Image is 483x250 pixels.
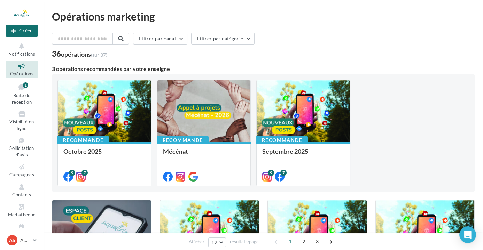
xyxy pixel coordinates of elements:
div: 7 [81,170,88,176]
div: Opérations marketing [52,11,475,22]
div: 3 opérations recommandées par votre enseigne [52,66,475,72]
a: Contacts [6,182,38,199]
div: 7 [280,170,287,176]
span: 2 [298,236,309,247]
div: Recommandé [157,136,209,144]
span: Boîte de réception [12,92,32,105]
a: Médiathèque [6,202,38,219]
a: Calendrier [6,222,38,239]
a: Opérations [6,61,38,78]
button: Notifications [6,41,38,58]
div: Open Intercom Messenger [459,226,476,243]
a: Campagnes [6,162,38,179]
span: Sollicitation d'avis [9,145,34,158]
div: 9 [268,170,274,176]
div: Nouvelle campagne [6,25,38,37]
span: Notifications [8,51,35,57]
a: AS AQUATIRIS Siège [6,234,38,247]
button: Filtrer par catégorie [191,33,255,45]
span: 3 [312,236,323,247]
div: Octobre 2025 [63,148,146,162]
span: Contacts [12,192,31,197]
div: 1 [23,82,28,88]
button: Créer [6,25,38,37]
span: 1 [285,236,296,247]
span: AS [9,237,15,244]
div: 9 [69,170,75,176]
a: Visibilité en ligne [6,109,38,132]
span: Opérations [10,71,33,76]
div: Mécénat [163,148,245,162]
p: AQUATIRIS Siège [20,237,30,244]
span: 12 [211,240,217,245]
div: opérations [61,51,107,57]
span: Campagnes [9,172,34,177]
span: Visibilité en ligne [9,119,34,131]
div: Recommandé [57,136,109,144]
span: résultats/page [230,239,259,245]
span: (sur 37) [91,52,107,58]
div: 36 [52,50,107,58]
div: Recommandé [256,136,308,144]
a: Boîte de réception1 [6,81,38,106]
span: Médiathèque [8,212,36,217]
span: Afficher [189,239,204,245]
button: 12 [208,237,226,247]
a: Sollicitation d'avis [6,135,38,159]
div: Septembre 2025 [262,148,344,162]
button: Filtrer par canal [133,33,187,45]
